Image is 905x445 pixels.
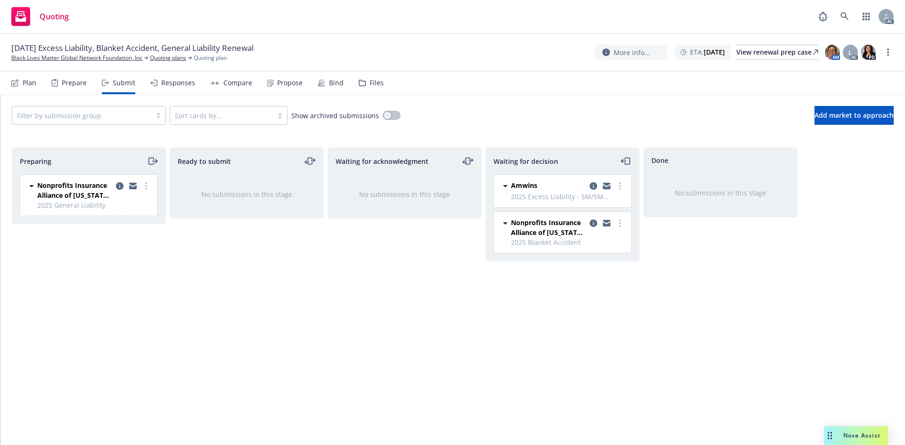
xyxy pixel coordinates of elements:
[614,218,625,229] a: more
[114,180,125,192] a: copy logging email
[329,79,344,87] div: Bind
[150,54,186,62] a: Quoting plans
[588,180,599,192] a: copy logging email
[62,79,87,87] div: Prepare
[370,79,384,87] div: Files
[511,237,625,247] span: 2025 Blanket Accident
[140,180,152,192] a: more
[127,180,139,192] a: copy logging email
[23,79,36,87] div: Plan
[113,79,135,87] div: Submit
[861,45,876,60] img: photo
[37,180,112,200] span: Nonprofits Insurance Alliance of [US_STATE], Inc. (NIAC)
[11,42,254,54] span: [DATE] Excess Liability, Blanket Accident, General Liability Renewal
[336,156,428,166] span: Waiting for acknowledgment
[304,155,316,167] a: moveLeftRight
[178,156,231,166] span: Ready to submit
[835,7,854,26] a: Search
[462,155,474,167] a: moveLeftRight
[690,47,725,57] span: ETA :
[814,7,832,26] a: Report a Bug
[595,45,667,60] button: More info...
[588,218,599,229] a: copy logging email
[620,155,632,167] a: moveLeft
[194,54,227,62] span: Quoting plan
[20,156,51,166] span: Preparing
[494,156,558,166] span: Waiting for decision
[185,189,308,199] div: No submissions in this stage
[37,200,152,210] span: 2025 General Liability
[736,45,818,60] a: View renewal prep case
[511,218,586,237] span: Nonprofits Insurance Alliance of [US_STATE], Inc. (NIAC)
[704,48,725,57] strong: [DATE]
[511,180,537,190] span: Amwins
[814,106,894,125] button: Add market to approach
[736,45,818,59] div: View renewal prep case
[343,189,466,199] div: No submissions in this stage
[614,48,650,57] span: More info...
[161,79,195,87] div: Responses
[601,180,612,192] a: copy logging email
[659,188,782,198] div: No submissions in this stage
[40,13,69,20] span: Quoting
[8,3,73,30] a: Quoting
[11,54,142,62] a: Black Lives Matter Global Network Foundation, Inc
[848,48,852,57] span: L
[223,79,252,87] div: Compare
[614,180,625,192] a: more
[843,431,880,439] span: Nova Assist
[857,7,876,26] a: Switch app
[277,79,303,87] div: Propose
[824,426,888,445] button: Nova Assist
[511,192,625,202] span: 2025 Excess Liability - 5M/5M Excess of GL
[291,111,379,121] span: Show archived submissions
[147,155,158,167] a: moveRight
[882,47,894,58] a: more
[825,45,840,60] img: photo
[824,426,836,445] div: Drag to move
[814,111,894,120] span: Add market to approach
[601,218,612,229] a: copy logging email
[651,155,668,165] span: Done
